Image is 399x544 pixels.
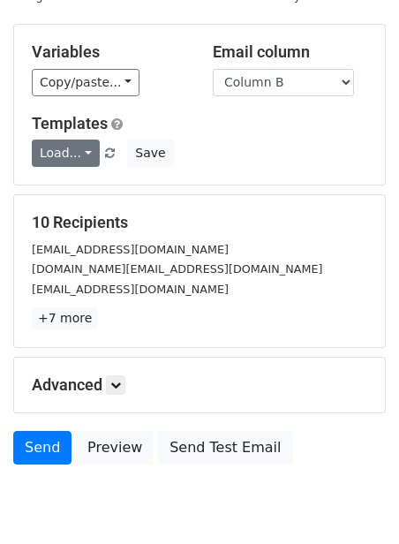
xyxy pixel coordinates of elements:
[32,213,367,232] h5: 10 Recipients
[311,459,399,544] iframe: Chat Widget
[32,307,98,329] a: +7 more
[32,114,108,132] a: Templates
[32,375,367,395] h5: Advanced
[32,69,139,96] a: Copy/paste...
[32,243,229,256] small: [EMAIL_ADDRESS][DOMAIN_NAME]
[32,283,229,296] small: [EMAIL_ADDRESS][DOMAIN_NAME]
[13,431,72,465] a: Send
[32,140,100,167] a: Load...
[127,140,173,167] button: Save
[32,262,322,276] small: [DOMAIN_NAME][EMAIL_ADDRESS][DOMAIN_NAME]
[76,431,154,465] a: Preview
[158,431,292,465] a: Send Test Email
[32,42,186,62] h5: Variables
[213,42,367,62] h5: Email column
